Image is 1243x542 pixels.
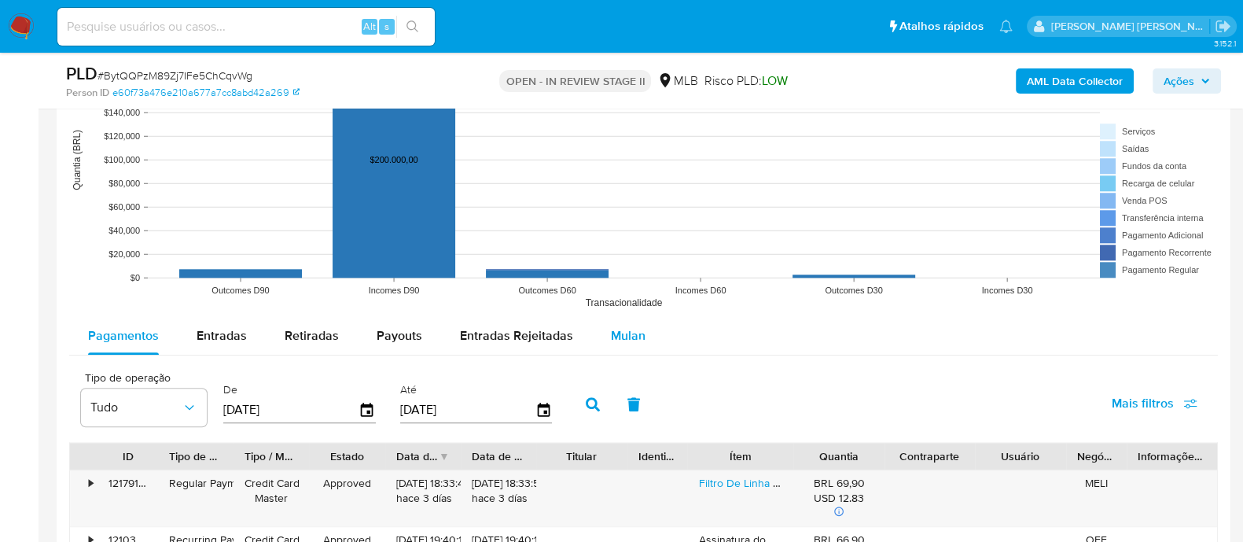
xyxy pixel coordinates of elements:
p: OPEN - IN REVIEW STAGE II [499,70,651,92]
span: Ações [1164,68,1194,94]
button: Ações [1153,68,1221,94]
b: PLD [66,61,97,86]
span: Atalhos rápidos [899,18,984,35]
div: MLB [657,72,697,90]
p: alessandra.barbosa@mercadopago.com [1051,19,1210,34]
b: Person ID [66,86,109,100]
button: search-icon [396,16,428,38]
span: # BytQQPzM89Zj7IFe5ChCqvWg [97,68,252,83]
span: 3.152.1 [1213,37,1235,50]
input: Pesquise usuários ou casos... [57,17,435,37]
span: Risco PLD: [704,72,787,90]
a: e60f73a476e210a677a7cc8abd42a269 [112,86,300,100]
span: s [384,19,389,34]
a: Notificações [999,20,1013,33]
span: Alt [363,19,376,34]
b: AML Data Collector [1027,68,1123,94]
span: LOW [761,72,787,90]
button: AML Data Collector [1016,68,1134,94]
a: Sair [1215,18,1231,35]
